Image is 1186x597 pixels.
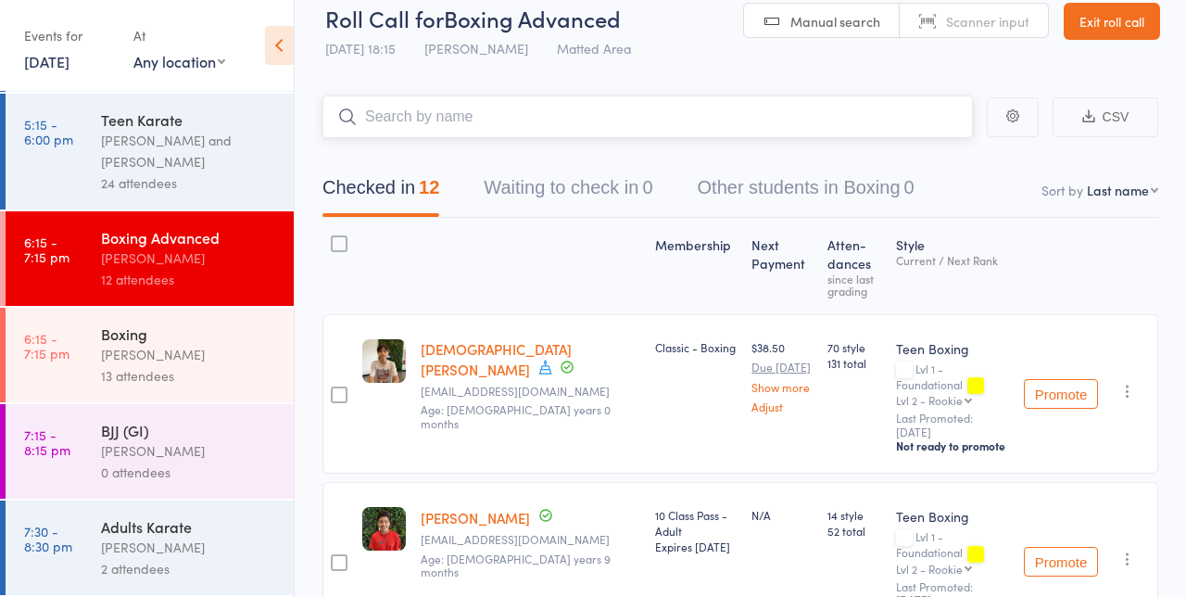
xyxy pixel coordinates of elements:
div: 2 attendees [101,558,278,579]
span: Age: [DEMOGRAPHIC_DATA] years 9 months [421,551,611,579]
div: Membership [648,226,744,306]
span: Matted Area [557,39,631,57]
div: Atten­dances [820,226,889,306]
div: 0 [642,177,652,197]
div: At [133,20,225,51]
div: Boxing [101,324,278,344]
a: 6:15 -7:15 pmBoxing Advanced[PERSON_NAME]12 attendees [6,211,294,306]
div: 12 [419,177,439,197]
div: [PERSON_NAME] and [PERSON_NAME] [101,130,278,172]
a: [DATE] [24,51,69,71]
time: 6:15 - 7:15 pm [24,235,69,264]
div: Style [889,226,1016,306]
a: 5:15 -6:00 pmTeen Karate[PERSON_NAME] and [PERSON_NAME]24 attendees [6,94,294,210]
div: 13 attendees [101,365,278,387]
a: 7:30 -8:30 pmAdults Karate[PERSON_NAME]2 attendees [6,501,294,595]
span: 14 style [827,507,882,523]
div: Lvl 1 - Foundational [896,530,1009,574]
time: 5:15 - 6:00 pm [24,117,73,146]
a: Show more [751,381,812,393]
span: Age: [DEMOGRAPHIC_DATA] years 0 months [421,401,611,430]
div: BJJ (GI) [101,420,278,440]
div: Current / Next Rank [896,254,1009,266]
div: Lvl 2 - Rookie [896,563,963,575]
img: image1698128290.png [362,507,406,551]
time: 7:15 - 8:15 pm [24,427,70,457]
span: Scanner input [946,12,1029,31]
div: since last grading [827,273,882,297]
button: Promote [1024,547,1098,577]
div: Boxing Advanced [101,227,278,248]
div: Teen Boxing [896,507,1009,526]
div: Next Payment [744,226,819,306]
div: Any location [133,51,225,71]
div: 0 attendees [101,462,278,483]
time: 6:15 - 7:15 pm [24,331,69,361]
div: Teen Boxing [896,339,1009,358]
label: Sort by [1041,181,1083,199]
time: 7:30 - 8:30 pm [24,524,72,553]
div: Adults Karate [101,516,278,537]
a: Adjust [751,400,812,413]
span: 52 total [827,523,882,539]
button: Other students in Boxing0 [698,168,915,217]
small: Due [DATE] [751,361,812,374]
div: N/A [751,507,812,523]
small: Juliadakas@yahoo.com [421,533,640,546]
div: $38.50 [751,339,812,413]
span: [PERSON_NAME] [424,39,528,57]
div: Expires [DATE] [655,539,737,554]
button: Waiting to check in0 [484,168,652,217]
div: Last name [1087,181,1149,199]
div: 10 Class Pass - Adult [655,507,737,554]
div: Events for [24,20,115,51]
span: [DATE] 18:15 [325,39,396,57]
div: Lvl 2 - Rookie [896,394,963,406]
small: adrsnd@hotmail.com [421,385,640,398]
div: [PERSON_NAME] [101,344,278,365]
div: 0 [904,177,915,197]
a: [PERSON_NAME] [421,508,530,527]
button: CSV [1053,97,1158,137]
a: [DEMOGRAPHIC_DATA][PERSON_NAME] [421,339,572,379]
button: Promote [1024,379,1098,409]
div: [PERSON_NAME] [101,440,278,462]
div: [PERSON_NAME] [101,248,278,269]
a: 6:15 -7:15 pmBoxing[PERSON_NAME]13 attendees [6,308,294,402]
img: image1702966847.png [362,339,406,383]
div: Classic - Boxing [655,339,737,355]
span: 131 total [827,355,882,371]
div: Not ready to promote [896,438,1009,453]
span: Roll Call for [325,3,444,33]
input: Search by name [322,95,973,138]
small: Last Promoted: [DATE] [896,412,1009,438]
span: 70 style [827,339,882,355]
div: Teen Karate [101,109,278,130]
div: 24 attendees [101,172,278,194]
button: Checked in12 [322,168,439,217]
a: Exit roll call [1064,3,1160,40]
div: 12 attendees [101,269,278,290]
span: Boxing Advanced [444,3,621,33]
div: Lvl 1 - Foundational [896,362,1009,406]
div: [PERSON_NAME] [101,537,278,558]
span: Manual search [790,12,880,31]
a: 7:15 -8:15 pmBJJ (GI)[PERSON_NAME]0 attendees [6,404,294,499]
